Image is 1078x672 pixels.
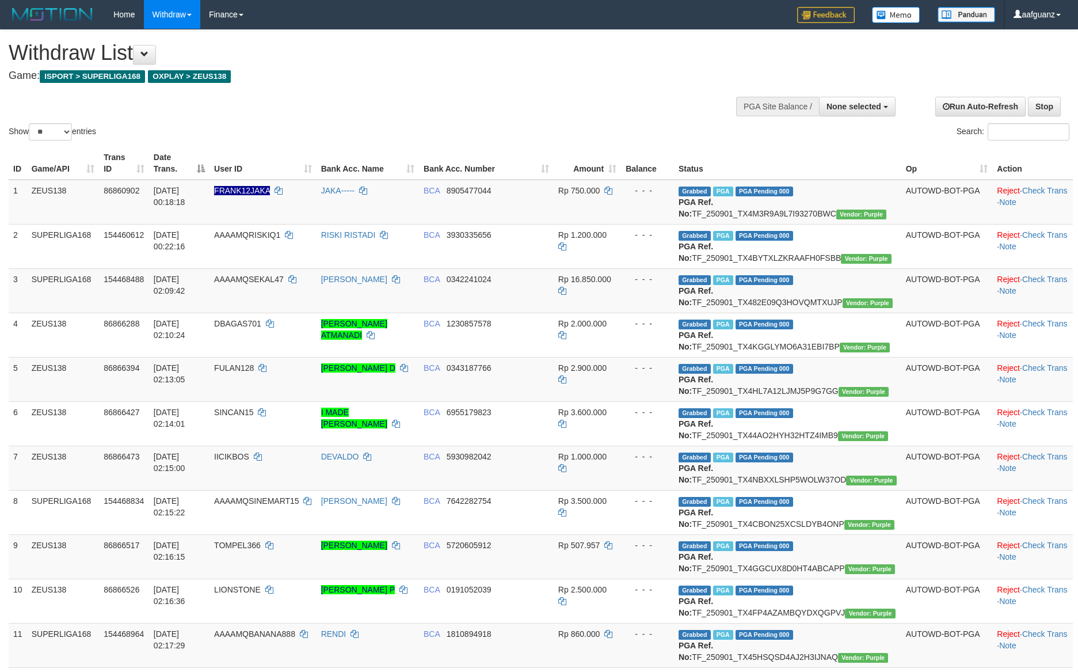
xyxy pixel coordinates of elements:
[626,540,669,551] div: - - -
[736,630,793,640] span: PGA Pending
[626,451,669,462] div: - - -
[27,147,99,180] th: Game/API: activate to sort column ascending
[447,275,492,284] span: Copy 0342241024 to clipboard
[901,490,993,534] td: AUTOWD-BOT-PGA
[558,275,611,284] span: Rp 16.850.000
[713,275,733,285] span: Marked by aafnonsreyleab
[999,331,1016,340] a: Note
[679,364,711,374] span: Grabbed
[214,452,249,461] span: IICIKBOS
[29,123,72,141] select: Showentries
[558,363,607,373] span: Rp 2.900.000
[317,147,419,180] th: Bank Acc. Name: activate to sort column ascending
[104,230,144,240] span: 154460612
[679,375,713,396] b: PGA Ref. No:
[40,70,145,83] span: ISPORT > SUPERLIGA168
[736,586,793,595] span: PGA Pending
[424,629,440,639] span: BCA
[679,541,711,551] span: Grabbed
[736,408,793,418] span: PGA Pending
[9,147,27,180] th: ID
[104,275,144,284] span: 154468488
[845,564,895,574] span: Vendor URL: https://trx4.1velocity.biz
[424,585,440,594] span: BCA
[447,452,492,461] span: Copy 5930982042 to clipboard
[214,319,261,328] span: DBAGAS701
[621,147,674,180] th: Balance
[104,585,139,594] span: 86866526
[558,452,607,461] span: Rp 1.000.000
[901,268,993,313] td: AUTOWD-BOT-PGA
[154,408,185,428] span: [DATE] 02:14:01
[992,401,1073,446] td: · ·
[214,496,299,506] span: AAAAMQSINEMART15
[447,408,492,417] span: Copy 6955179823 to clipboard
[674,579,901,623] td: TF_250901_TX4FP4AZAMBQYDXQGPVJ
[674,623,901,667] td: TF_250901_TX45HSQSD4AJ2H3IJNAQ
[321,186,355,195] a: JAKA-----
[679,198,713,218] b: PGA Ref. No:
[1022,230,1068,240] a: Check Trans
[935,97,1026,116] a: Run Auto-Refresh
[999,198,1016,207] a: Note
[713,453,733,462] span: Marked by aafpengsreynich
[901,224,993,268] td: AUTOWD-BOT-PGA
[713,187,733,196] span: Marked by aafpengsreynich
[872,7,920,23] img: Button%20Memo.svg
[997,319,1020,328] a: Reject
[9,70,707,82] h4: Game:
[27,579,99,623] td: ZEUS138
[713,630,733,640] span: Marked by aafchoeunmanni
[992,147,1073,180] th: Action
[9,313,27,357] td: 4
[9,6,96,23] img: MOTION_logo.png
[154,541,185,561] span: [DATE] 02:16:15
[736,97,819,116] div: PGA Site Balance /
[1022,496,1068,506] a: Check Trans
[679,286,713,307] b: PGA Ref. No:
[845,609,895,618] span: Vendor URL: https://trx4.1velocity.biz
[424,275,440,284] span: BCA
[838,653,888,663] span: Vendor URL: https://trx4.1velocity.biz
[447,363,492,373] span: Copy 0343187766 to clipboard
[997,541,1020,550] a: Reject
[713,320,733,329] span: Marked by aafpengsreynich
[214,408,253,417] span: SINCAN15
[997,585,1020,594] a: Reject
[713,408,733,418] span: Marked by aafpengsreynich
[999,552,1016,561] a: Note
[321,363,395,373] a: [PERSON_NAME] D
[679,231,711,241] span: Grabbed
[1028,97,1061,116] a: Stop
[626,185,669,196] div: - - -
[558,186,600,195] span: Rp 750.000
[558,319,607,328] span: Rp 2.000.000
[674,401,901,446] td: TF_250901_TX44AO2HYH32HTZ4IMB9
[679,586,711,595] span: Grabbed
[214,275,284,284] span: AAAAMQSEKAL47
[674,446,901,490] td: TF_250901_TX4NBXXLSHP5WOLW37OD
[997,496,1020,506] a: Reject
[999,464,1016,473] a: Note
[447,319,492,328] span: Copy 1230857578 to clipboard
[992,579,1073,623] td: · ·
[674,147,901,180] th: Status
[214,186,270,195] span: Nama rekening ada tanda titik/strip, harap diedit
[154,230,185,251] span: [DATE] 00:22:16
[447,585,492,594] span: Copy 0191052039 to clipboard
[104,629,144,639] span: 154468964
[997,275,1020,284] a: Reject
[674,268,901,313] td: TF_250901_TX482E09Q3HOVQMTXUJP
[104,186,139,195] span: 86860902
[626,495,669,507] div: - - -
[999,641,1016,650] a: Note
[154,585,185,606] span: [DATE] 02:16:36
[447,541,492,550] span: Copy 5720605912 to clipboard
[679,331,713,351] b: PGA Ref. No:
[321,585,395,594] a: [PERSON_NAME] P
[901,401,993,446] td: AUTOWD-BOT-PGA
[9,41,707,64] h1: Withdraw List
[1022,363,1068,373] a: Check Trans
[679,497,711,507] span: Grabbed
[988,123,1069,141] input: Search:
